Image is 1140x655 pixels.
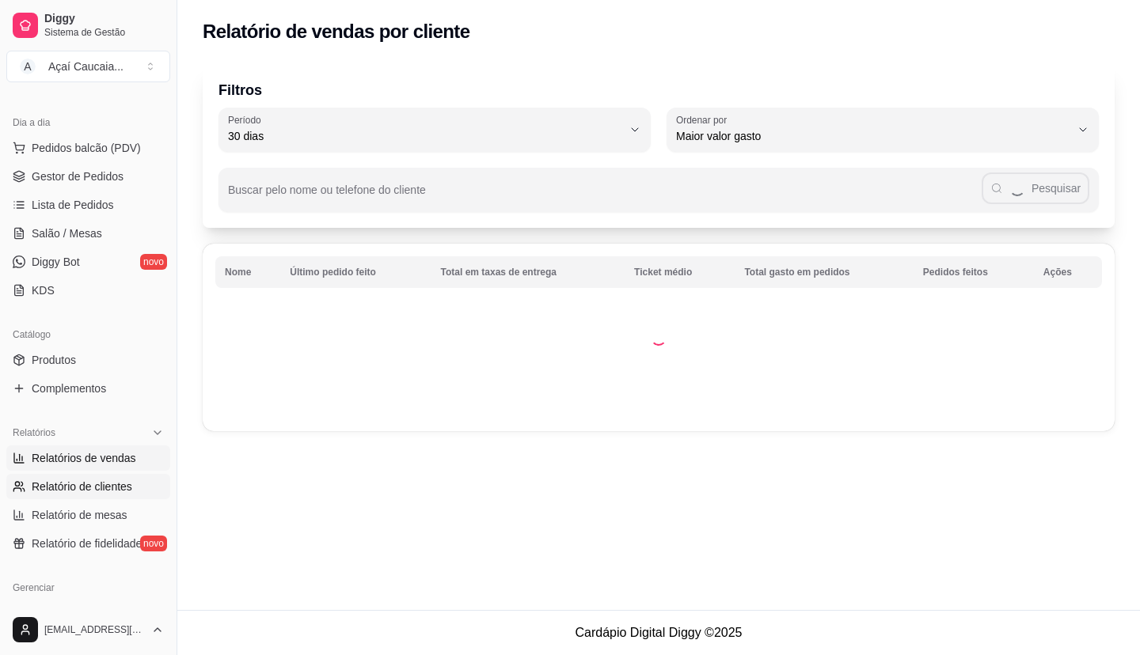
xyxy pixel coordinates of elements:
span: Gestor de Pedidos [32,168,123,184]
a: Relatório de mesas [6,502,170,528]
span: Maior valor gasto [676,128,1070,144]
div: Catálogo [6,322,170,347]
a: Lista de Pedidos [6,192,170,218]
label: Período [228,113,266,127]
span: Relatório de mesas [32,507,127,523]
a: Salão / Mesas [6,221,170,246]
a: DiggySistema de Gestão [6,6,170,44]
span: Complementos [32,381,106,396]
a: Complementos [6,376,170,401]
footer: Cardápio Digital Diggy © 2025 [177,610,1140,655]
div: Açaí Caucaia ... [48,59,123,74]
span: Lista de Pedidos [32,197,114,213]
button: Período30 dias [218,108,651,152]
label: Ordenar por [676,113,732,127]
a: Entregadoresnovo [6,600,170,626]
button: Ordenar porMaior valor gasto [667,108,1099,152]
h2: Relatório de vendas por cliente [203,19,470,44]
span: Diggy [44,12,164,26]
a: KDS [6,278,170,303]
div: Gerenciar [6,575,170,600]
span: Produtos [32,352,76,368]
button: Select a team [6,51,170,82]
div: Dia a dia [6,110,170,135]
span: Sistema de Gestão [44,26,164,39]
span: 30 dias [228,128,622,144]
span: Relatório de fidelidade [32,536,142,551]
span: A [20,59,36,74]
a: Relatórios de vendas [6,445,170,471]
a: Produtos [6,347,170,373]
input: Buscar pelo nome ou telefone do cliente [228,188,982,204]
p: Filtros [218,79,1099,101]
button: Pedidos balcão (PDV) [6,135,170,161]
span: Pedidos balcão (PDV) [32,140,141,156]
span: Relatório de clientes [32,479,132,494]
a: Relatório de fidelidadenovo [6,531,170,556]
a: Gestor de Pedidos [6,164,170,189]
div: Loading [651,330,667,346]
span: Diggy Bot [32,254,80,270]
span: [EMAIL_ADDRESS][DOMAIN_NAME] [44,623,145,636]
span: Relatórios [13,426,55,439]
span: Salão / Mesas [32,225,102,241]
span: KDS [32,282,55,298]
a: Diggy Botnovo [6,249,170,274]
a: Relatório de clientes [6,474,170,499]
span: Relatórios de vendas [32,450,136,466]
button: [EMAIL_ADDRESS][DOMAIN_NAME] [6,611,170,649]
